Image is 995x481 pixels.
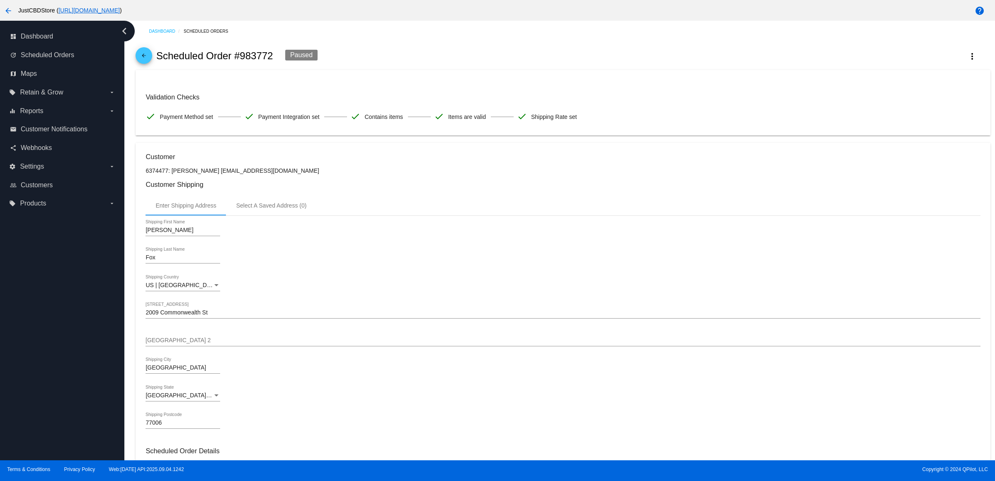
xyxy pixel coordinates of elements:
a: people_outline Customers [10,179,115,192]
input: Shipping Postcode [146,420,220,426]
a: email Customer Notifications [10,123,115,136]
h2: Scheduled Order #983772 [156,50,273,62]
i: arrow_drop_down [109,108,115,114]
a: share Webhooks [10,141,115,155]
i: arrow_drop_down [109,89,115,96]
span: Customers [21,181,53,189]
span: Settings [20,163,44,170]
h3: Customer Shipping [146,181,980,189]
span: Webhooks [21,144,52,152]
i: update [10,52,17,58]
h3: Validation Checks [146,93,980,101]
input: Shipping City [146,365,220,371]
mat-icon: more_vert [967,51,977,61]
i: email [10,126,17,133]
div: Select A Saved Address (0) [236,202,307,209]
span: Maps [21,70,37,77]
a: Dashboard [149,25,184,38]
span: [GEOGRAPHIC_DATA] | [US_STATE] [146,392,243,399]
a: dashboard Dashboard [10,30,115,43]
mat-icon: check [350,111,360,121]
mat-icon: check [517,111,527,121]
input: Shipping Street 1 [146,309,980,316]
span: US | [GEOGRAPHIC_DATA] [146,282,219,288]
span: Reports [20,107,43,115]
i: arrow_drop_down [109,200,115,207]
a: Web:[DATE] API:2025.09.04.1242 [109,466,184,472]
i: chevron_left [118,24,131,38]
span: Payment Method set [160,108,213,126]
i: settings [9,163,16,170]
a: Scheduled Orders [184,25,235,38]
span: Products [20,200,46,207]
a: Terms & Conditions [7,466,50,472]
span: Shipping Rate set [531,108,577,126]
input: Shipping Street 2 [146,337,980,344]
input: Shipping First Name [146,227,220,234]
mat-icon: check [146,111,155,121]
span: Contains items [364,108,403,126]
span: Payment Integration set [258,108,320,126]
span: Items are valid [448,108,486,126]
a: map Maps [10,67,115,80]
i: people_outline [10,182,17,189]
h3: Scheduled Order Details [146,447,980,455]
i: arrow_drop_down [109,163,115,170]
i: equalizer [9,108,16,114]
mat-select: Shipping State [146,392,220,399]
mat-icon: arrow_back [139,53,149,63]
span: JustCBDStore ( ) [18,7,122,14]
input: Shipping Last Name [146,254,220,261]
i: share [10,145,17,151]
i: local_offer [9,89,16,96]
div: Paused [285,50,318,60]
mat-select: Shipping Country [146,282,220,289]
i: dashboard [10,33,17,40]
span: Copyright © 2024 QPilot, LLC [505,466,988,472]
span: Retain & Grow [20,89,63,96]
a: Privacy Policy [64,466,95,472]
a: [URL][DOMAIN_NAME] [58,7,120,14]
h3: Customer [146,153,980,161]
span: Scheduled Orders [21,51,74,59]
span: Customer Notifications [21,126,87,133]
mat-icon: help [975,6,985,16]
p: 6374477: [PERSON_NAME] [EMAIL_ADDRESS][DOMAIN_NAME] [146,167,980,174]
mat-icon: check [244,111,254,121]
a: update Scheduled Orders [10,48,115,62]
mat-icon: check [434,111,444,121]
span: Dashboard [21,33,53,40]
div: Enter Shipping Address [155,202,216,209]
i: map [10,70,17,77]
i: local_offer [9,200,16,207]
mat-icon: arrow_back [3,6,13,16]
